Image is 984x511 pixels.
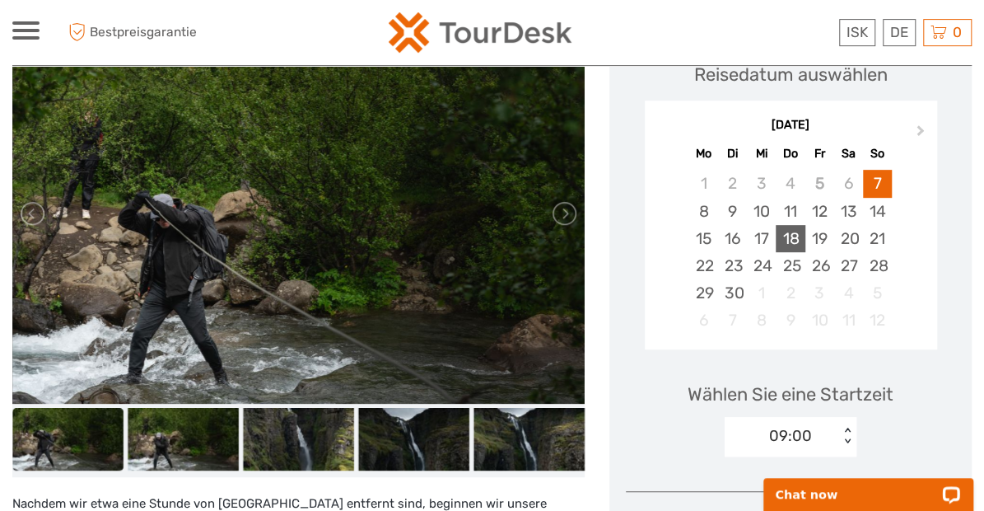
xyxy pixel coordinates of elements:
div: Choose Montag, 15. September 2025 [689,225,718,252]
div: Choose Dienstag, 23. September 2025 [718,252,747,279]
div: Choose Montag, 22. September 2025 [689,252,718,279]
div: Choose Montag, 8. September 2025 [689,198,718,225]
div: Fr [805,143,834,165]
img: 05735ab1986545dea209b2487ef048d7_slider_thumbnail.jpeg [358,408,469,471]
div: Not available Donnerstag, 4. September 2025 [776,170,804,197]
div: 09:00 [769,425,812,447]
div: Di [718,143,747,165]
div: Choose Sonntag, 28. September 2025 [863,252,892,279]
div: Not available Sonntag, 5. Oktober 2025 [863,279,892,307]
div: Not available Mittwoch, 1. Oktober 2025 [747,279,776,307]
div: So [863,143,892,165]
div: Not available Dienstag, 7. Oktober 2025 [718,307,747,334]
div: Choose Dienstag, 30. September 2025 [718,279,747,307]
div: Choose Samstag, 20. September 2025 [834,225,863,252]
div: Not available Mittwoch, 3. September 2025 [747,170,776,197]
span: ISK [846,24,868,40]
div: Not available Donnerstag, 2. Oktober 2025 [776,279,804,307]
div: Choose Sonntag, 7. September 2025 [863,170,892,197]
div: Choose Donnerstag, 18. September 2025 [776,225,804,252]
div: Not available Samstag, 11. Oktober 2025 [834,307,863,334]
button: Next Month [909,121,935,148]
div: Not available Freitag, 5. September 2025 [805,170,834,197]
span: Wählen Sie eine Startzeit [688,382,893,407]
div: Choose Mittwoch, 17. September 2025 [747,225,776,252]
img: f23168265eac4118a5630ab0a6e34cdd_main_slider.jpeg [12,22,585,404]
div: Not available Freitag, 3. Oktober 2025 [805,279,834,307]
div: month 2025-09 [650,170,931,334]
div: < > [841,428,855,445]
div: Not available Mittwoch, 8. Oktober 2025 [747,307,776,334]
div: Choose Dienstag, 9. September 2025 [718,198,747,225]
div: Choose Donnerstag, 25. September 2025 [776,252,804,279]
div: Choose Freitag, 12. September 2025 [805,198,834,225]
img: 2c6a82bd7f9b4ddeba2f43c02adf9753_slider_thumbnail.jpeg [128,408,239,471]
div: Choose Dienstag, 16. September 2025 [718,225,747,252]
div: Not available Freitag, 10. Oktober 2025 [805,307,834,334]
div: Not available Samstag, 6. September 2025 [834,170,863,197]
div: Mo [689,143,718,165]
div: Not available Montag, 1. September 2025 [689,170,718,197]
div: Not available Dienstag, 2. September 2025 [718,170,747,197]
span: Bestpreisgarantie [64,19,252,46]
div: Not available Sonntag, 12. Oktober 2025 [863,307,892,334]
img: f23168265eac4118a5630ab0a6e34cdd_slider_thumbnail.jpeg [12,408,124,471]
div: Choose Samstag, 27. September 2025 [834,252,863,279]
div: DE [883,19,916,46]
img: 120-15d4194f-c635-41b9-a512-a3cb382bfb57_logo_small.png [389,12,571,53]
div: Choose Samstag, 13. September 2025 [834,198,863,225]
div: Choose Donnerstag, 11. September 2025 [776,198,804,225]
div: Choose Sonntag, 14. September 2025 [863,198,892,225]
div: Mi [747,143,776,165]
div: Sa [834,143,863,165]
div: Choose Sonntag, 21. September 2025 [863,225,892,252]
img: 1ae4f46945a9453bb2c8642deb18f418_slider_thumbnail.jpeg [243,408,354,471]
div: Choose Montag, 29. September 2025 [689,279,718,307]
div: Not available Montag, 6. Oktober 2025 [689,307,718,334]
img: 90fa6889fcfa4bc496bfb042b8e74453_slider_thumbnail.jpeg [473,408,585,471]
span: 0 [950,24,964,40]
iframe: LiveChat chat widget [753,459,984,511]
div: Choose Mittwoch, 24. September 2025 [747,252,776,279]
div: Do [776,143,804,165]
div: Choose Mittwoch, 10. September 2025 [747,198,776,225]
div: Choose Freitag, 26. September 2025 [805,252,834,279]
div: [DATE] [645,117,937,134]
div: Not available Samstag, 4. Oktober 2025 [834,279,863,307]
div: Choose Freitag, 19. September 2025 [805,225,834,252]
div: Not available Donnerstag, 9. Oktober 2025 [776,307,804,334]
div: Reisedatum auswählen [694,62,888,87]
